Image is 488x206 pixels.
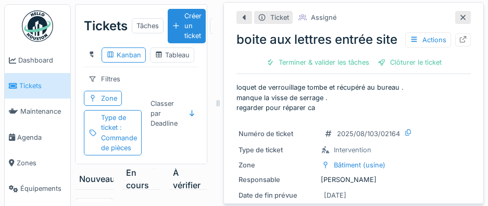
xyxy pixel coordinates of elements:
[239,145,317,155] div: Type de ticket
[152,166,156,191] sup: 0
[203,166,207,191] sup: 0
[239,175,317,185] div: Responsable
[5,176,70,201] a: Équipements
[270,13,289,22] div: Ticket
[20,184,66,193] span: Équipements
[19,81,66,91] span: Tickets
[5,47,70,73] a: Dashboard
[405,32,451,47] div: Actions
[236,82,471,113] p: loquet de verrouillage tombe et récupéré au bureau . manque la visse de serrage . regarder pour r...
[84,47,133,63] div: Modèles
[5,99,70,124] a: Maintenance
[5,125,70,150] a: Agenda
[20,106,66,116] span: Maintenance
[334,160,385,170] div: Bâtiment (usine)
[155,50,190,60] div: Tableau
[262,55,373,69] div: Terminer & valider les tâches
[101,93,117,103] div: Zone
[101,113,137,153] div: Type de ticket
[236,30,471,49] div: boite aux lettres entrée site
[5,73,70,99] a: Tickets
[79,173,121,185] div: Nouveau
[239,129,317,139] div: Numéro de ticket
[106,50,141,60] div: Kanban
[373,55,446,69] div: Clôturer le ticket
[18,55,66,65] span: Dashboard
[239,160,317,170] div: Zone
[311,13,336,22] div: Assigné
[239,190,317,200] div: Date de fin prévue
[84,13,128,40] div: Tickets
[101,124,137,151] span: : Commande de pièces
[84,71,125,87] div: Filtres
[132,18,164,33] div: Tâches
[324,190,346,200] div: [DATE]
[17,132,66,142] span: Agenda
[22,10,53,42] img: Badge_color-CXgf-gQk.svg
[173,166,207,191] div: À vérifier
[17,158,66,168] span: Zones
[126,166,156,191] div: En cours
[334,145,371,155] div: Intervention
[337,129,400,139] div: 2025/08/103/02164
[239,175,469,185] div: [PERSON_NAME]
[146,96,182,131] div: Classer par Deadline
[5,150,70,176] a: Zones
[168,9,206,43] div: Créer un ticket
